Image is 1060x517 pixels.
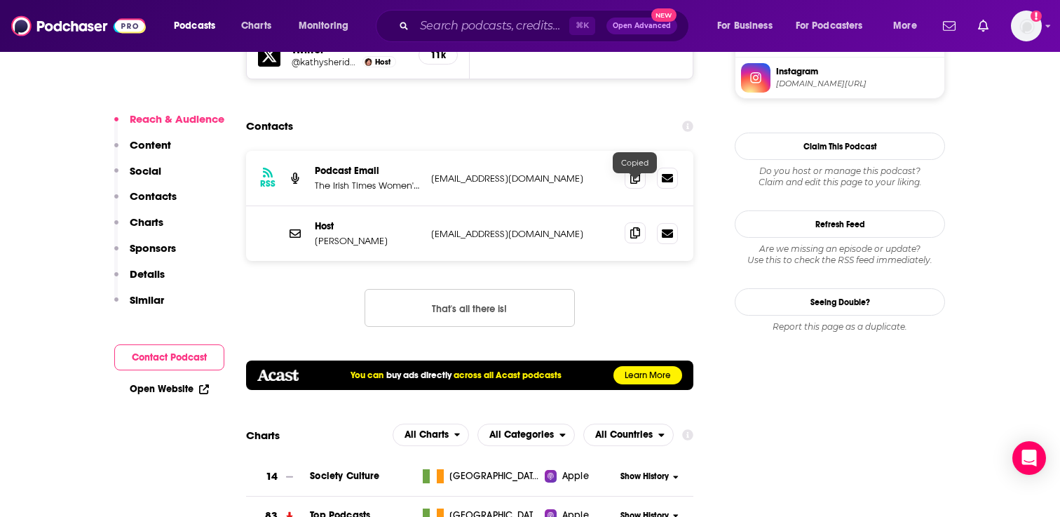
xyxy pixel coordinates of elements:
[1011,11,1042,41] img: User Profile
[796,16,863,36] span: For Podcasters
[315,165,420,177] p: Podcast Email
[431,173,613,184] p: [EMAIL_ADDRESS][DOMAIN_NAME]
[735,133,945,160] button: Claim This Podcast
[11,13,146,39] img: Podchaser - Follow, Share and Rate Podcasts
[583,424,674,446] h2: Countries
[130,215,163,229] p: Charts
[583,424,674,446] button: open menu
[1011,11,1042,41] span: Logged in as adrian.villarreal
[315,180,420,192] p: The Irish Times Women's Podcast
[613,22,671,29] span: Open Advanced
[130,189,177,203] p: Contacts
[735,210,945,238] button: Refresh Feed
[613,152,657,173] div: Copied
[260,178,276,189] h3: RSS
[717,16,773,36] span: For Business
[741,63,939,93] a: Instagram[DOMAIN_NAME][URL]
[414,15,569,37] input: Search podcasts, credits, & more...
[606,18,677,34] button: Open AdvancedNew
[310,470,379,482] a: Society Culture
[365,289,575,327] button: Nothing here.
[937,14,961,38] a: Show notifications dropdown
[562,469,589,483] span: Apple
[430,49,446,61] h5: 11k
[489,430,554,440] span: All Categories
[174,16,215,36] span: Podcasts
[114,138,171,164] button: Content
[735,166,945,177] span: Do you host or manage this podcast?
[616,471,684,483] button: Show History
[972,14,994,38] a: Show notifications dropdown
[246,429,280,442] h2: Charts
[241,16,271,36] span: Charts
[1031,11,1042,22] svg: Add a profile image
[114,241,176,267] button: Sponsors
[386,370,451,381] a: buy ads directly
[893,16,917,36] span: More
[776,65,939,78] span: Instagram
[351,370,561,381] h5: You can across all Acast podcasts
[389,10,702,42] div: Search podcasts, credits, & more...
[883,15,935,37] button: open menu
[1012,441,1046,475] div: Open Intercom Messenger
[595,430,653,440] span: All Countries
[232,15,280,37] a: Charts
[130,112,224,126] p: Reach & Audience
[130,383,209,395] a: Open Website
[776,79,939,89] span: instagram.com/itwomenspodcast
[393,424,470,446] h2: Platforms
[315,220,420,232] p: Host
[787,15,883,37] button: open menu
[545,469,616,483] a: Apple
[246,457,310,496] a: 14
[735,321,945,333] div: Report this page as a duplicate.
[266,469,278,485] h3: 14
[707,15,790,37] button: open menu
[114,215,163,241] button: Charts
[1011,11,1042,41] button: Show profile menu
[114,112,224,138] button: Reach & Audience
[393,424,470,446] button: open menu
[620,471,669,483] span: Show History
[257,370,299,381] img: acastlogo
[477,424,575,446] button: open menu
[114,293,164,319] button: Similar
[417,469,545,483] a: [GEOGRAPHIC_DATA]
[405,430,449,440] span: All Charts
[114,267,165,293] button: Details
[289,15,367,37] button: open menu
[114,164,161,190] button: Social
[246,113,293,140] h2: Contacts
[299,16,348,36] span: Monitoring
[735,166,945,188] div: Claim and edit this page to your liking.
[651,8,677,22] span: New
[569,17,595,35] span: ⌘ K
[130,267,165,281] p: Details
[114,344,224,370] button: Contact Podcast
[449,469,541,483] span: Ireland
[130,138,171,152] p: Content
[477,424,575,446] h2: Categories
[114,189,177,215] button: Contacts
[375,58,390,67] span: Host
[315,235,420,247] p: [PERSON_NAME]
[130,164,161,177] p: Social
[292,57,359,67] a: @kathysheridanIT
[130,293,164,307] p: Similar
[130,241,176,255] p: Sponsors
[365,58,372,66] img: Kathy Sheridan
[164,15,233,37] button: open menu
[613,366,682,384] a: Learn More
[431,228,613,240] p: [EMAIL_ADDRESS][DOMAIN_NAME]
[735,288,945,316] a: Seeing Double?
[735,243,945,266] div: Are we missing an episode or update? Use this to check the RSS feed immediately.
